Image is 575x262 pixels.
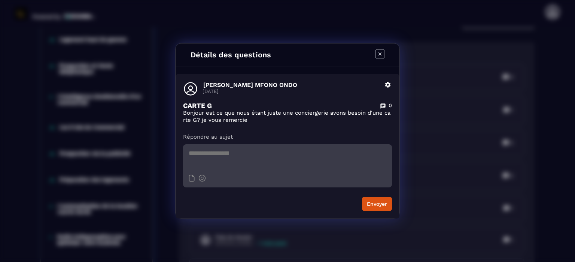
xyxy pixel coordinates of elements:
[191,50,271,59] h4: Détails des questions
[203,81,380,88] p: [PERSON_NAME] MFONO ONDO
[203,88,380,94] p: [DATE]
[183,133,392,141] p: Répondre au sujet
[389,102,392,109] p: 0
[362,197,392,211] button: Envoyer
[183,109,392,124] p: Bonjour est ce que nous étant juste une conciergerie avons besoin d'une carte G? je vous remercie
[183,102,212,109] p: CARTE G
